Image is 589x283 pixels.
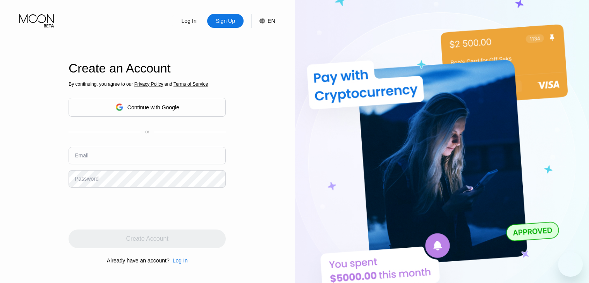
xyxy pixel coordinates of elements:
[173,257,188,264] div: Log In
[558,252,583,277] iframe: Button to launch messaging window
[127,104,179,110] div: Continue with Google
[69,98,226,117] div: Continue with Google
[107,257,170,264] div: Already have an account?
[134,81,163,87] span: Privacy Policy
[207,14,244,28] div: Sign Up
[181,17,197,25] div: Log In
[69,61,226,76] div: Create an Account
[69,81,226,87] div: By continuing, you agree to our
[75,152,88,159] div: Email
[215,17,236,25] div: Sign Up
[145,129,149,135] div: or
[75,176,98,182] div: Password
[69,193,186,224] iframe: reCAPTCHA
[251,14,275,28] div: EN
[171,14,207,28] div: Log In
[163,81,173,87] span: and
[170,257,188,264] div: Log In
[268,18,275,24] div: EN
[173,81,208,87] span: Terms of Service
